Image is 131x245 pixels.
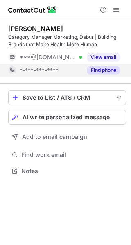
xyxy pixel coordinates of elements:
[8,110,126,125] button: AI write personalized message
[8,149,126,160] button: Find work email
[23,94,112,101] div: Save to List / ATS / CRM
[87,66,120,74] button: Reveal Button
[8,24,63,33] div: [PERSON_NAME]
[23,114,110,120] span: AI write personalized message
[21,151,123,158] span: Find work email
[20,53,76,61] span: ***@[DOMAIN_NAME]
[8,165,126,177] button: Notes
[8,5,57,15] img: ContactOut v5.3.10
[8,90,126,105] button: save-profile-one-click
[8,129,126,144] button: Add to email campaign
[8,33,126,48] div: Category Manager Marketing, Dabur | Building Brands that Make Health More Human
[22,134,87,140] span: Add to email campaign
[21,167,123,175] span: Notes
[87,53,120,61] button: Reveal Button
